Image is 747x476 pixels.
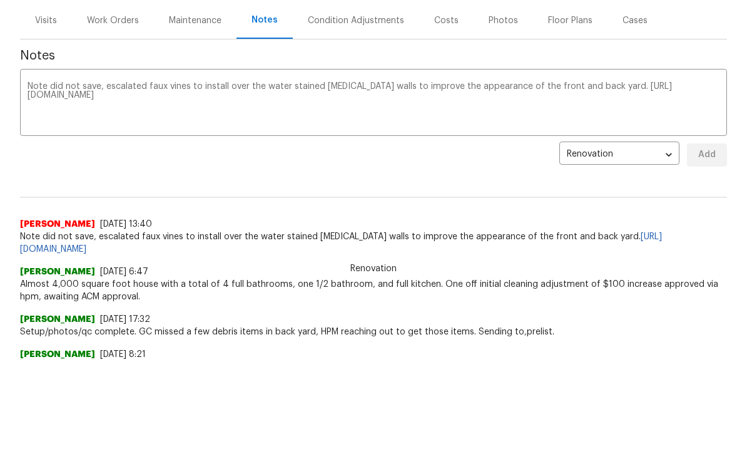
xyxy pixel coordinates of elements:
div: Costs [434,14,459,27]
div: Notes [252,14,278,26]
span: [DATE] 8:21 [100,350,146,359]
div: Floor Plans [548,14,592,27]
span: [PERSON_NAME] [20,266,95,278]
span: Setup/photos/qc complete. GC missed a few debris items in back yard, HPM reaching out to get thos... [20,326,727,338]
span: [PERSON_NAME] [20,348,95,361]
div: Photos [489,14,518,27]
span: Note did not save, escalated faux vines to install over the water stained [MEDICAL_DATA] walls to... [20,230,727,256]
div: Condition Adjustments [308,14,404,27]
span: [DATE] 17:32 [100,315,150,324]
div: Maintenance [169,14,221,27]
div: Work Orders [87,14,139,27]
span: Almost 4,000 square foot house with a total of 4 full bathrooms, one 1/2 bathroom, and full kitch... [20,278,727,303]
div: Visits [35,14,57,27]
span: Notes [20,49,727,62]
span: [PERSON_NAME] [20,313,95,326]
div: Renovation [559,140,679,170]
span: [DATE] 6:47 [100,267,148,276]
span: [DATE] 13:40 [100,220,152,229]
span: Renovation [343,262,404,275]
div: Cases [622,14,648,27]
span: [PERSON_NAME] [20,218,95,230]
a: [URL][DOMAIN_NAME] [20,232,662,254]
